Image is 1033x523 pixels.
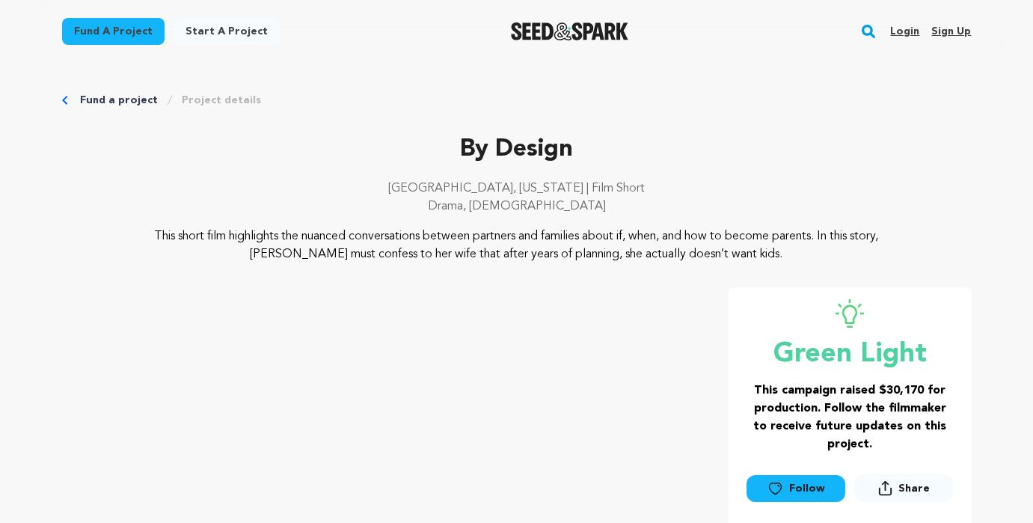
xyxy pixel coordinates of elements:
[931,19,971,43] a: Sign up
[80,93,158,108] a: Fund a project
[854,474,953,508] span: Share
[62,18,165,45] a: Fund a project
[62,180,972,198] p: [GEOGRAPHIC_DATA], [US_STATE] | Film Short
[62,93,972,108] div: Breadcrumb
[62,198,972,215] p: Drama, [DEMOGRAPHIC_DATA]
[153,227,880,263] p: This short film highlights the nuanced conversations between partners and families about if, when...
[747,382,954,453] h3: This campaign raised $30,170 for production. Follow the filmmaker to receive future updates on th...
[511,22,628,40] a: Seed&Spark Homepage
[62,132,972,168] p: By Design
[890,19,919,43] a: Login
[854,474,953,502] button: Share
[898,481,930,496] span: Share
[747,475,845,502] a: Follow
[174,18,280,45] a: Start a project
[747,340,954,370] p: Green Light
[182,93,261,108] a: Project details
[511,22,628,40] img: Seed&Spark Logo Dark Mode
